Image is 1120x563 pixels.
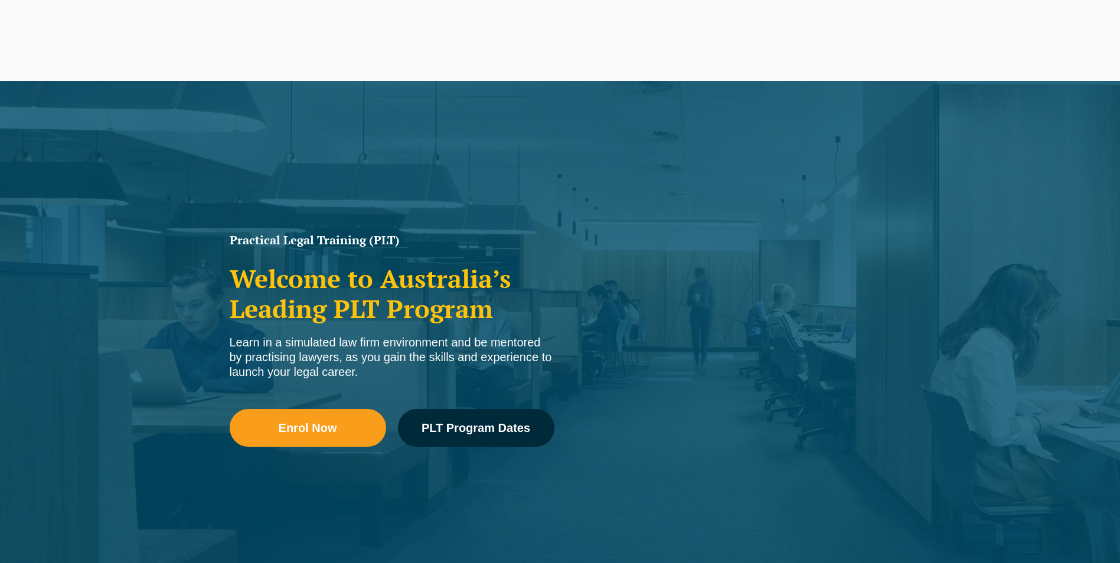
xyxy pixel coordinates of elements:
[422,422,530,434] span: PLT Program Dates
[230,264,554,323] h2: Welcome to Australia’s Leading PLT Program
[230,409,386,447] a: Enrol Now
[279,422,337,434] span: Enrol Now
[230,234,554,246] h1: Practical Legal Training (PLT)
[230,335,554,379] div: Learn in a simulated law firm environment and be mentored by practising lawyers, as you gain the ...
[398,409,554,447] a: PLT Program Dates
